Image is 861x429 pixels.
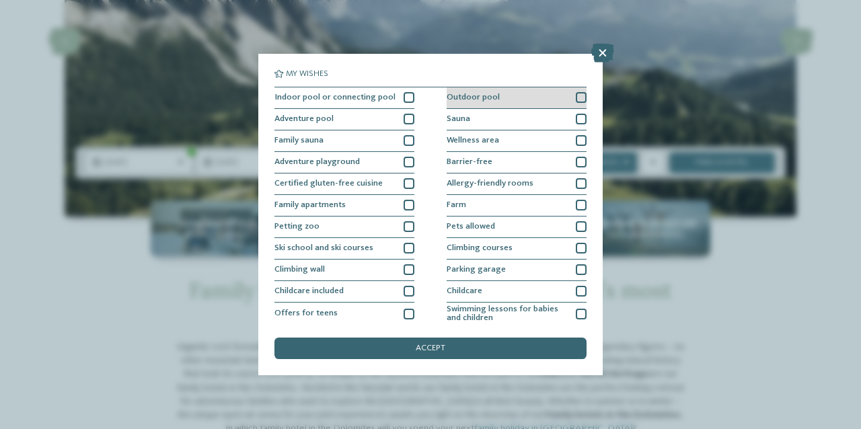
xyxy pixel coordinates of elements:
[274,115,334,124] span: Adventure pool
[274,223,320,231] span: Petting zoo
[274,158,360,167] span: Adventure playground
[447,201,466,210] span: Farm
[447,93,500,102] span: Outdoor pool
[447,158,492,167] span: Barrier-free
[274,180,383,188] span: Certified gluten-free cuisine
[447,266,506,274] span: Parking garage
[447,136,499,145] span: Wellness area
[274,93,396,102] span: Indoor pool or connecting pool
[274,266,325,274] span: Climbing wall
[447,244,513,253] span: Climbing courses
[274,201,346,210] span: Family apartments
[447,115,470,124] span: Sauna
[416,344,445,353] span: accept
[274,309,338,318] span: Offers for teens
[286,70,328,79] span: My wishes
[447,287,482,296] span: Childcare
[274,287,344,296] span: Childcare included
[274,244,373,253] span: Ski school and ski courses
[447,305,568,323] span: Swimming lessons for babies and children
[447,180,533,188] span: Allergy-friendly rooms
[447,223,495,231] span: Pets allowed
[274,136,324,145] span: Family sauna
